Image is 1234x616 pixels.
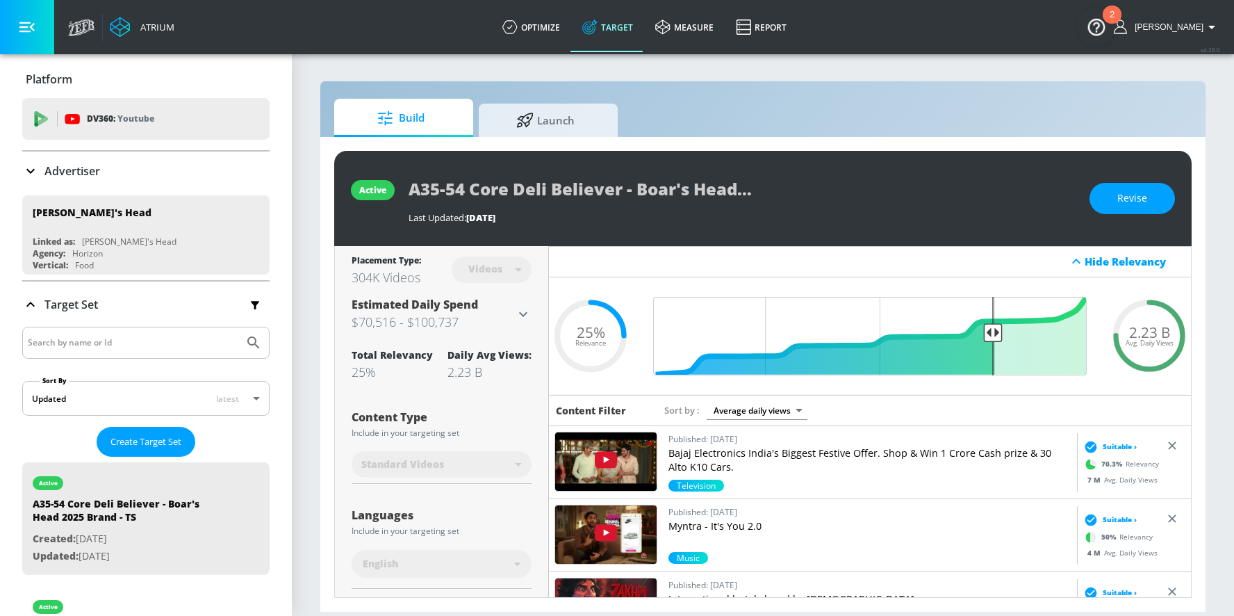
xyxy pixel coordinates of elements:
p: Published: [DATE] [668,432,1071,446]
h3: $70,516 - $100,737 [352,312,515,332]
span: Updated: [33,549,79,562]
span: Suitable › [1103,514,1137,525]
div: [PERSON_NAME]'s Head [82,236,176,248]
p: Target Set [44,297,98,312]
div: active [39,603,58,610]
div: Estimated Daily Spend$70,516 - $100,737 [352,297,532,332]
a: Published: [DATE]Myntra - It's You 2.0 [668,505,1071,552]
span: 7 M [1087,474,1104,484]
button: [PERSON_NAME] [1114,19,1220,35]
img: vUuMFa0U_IU [555,432,657,491]
span: Sort by [664,404,700,416]
span: Build [348,102,454,135]
div: 25% [352,364,433,380]
span: Estimated Daily Spend [352,297,478,312]
div: Food [75,259,94,271]
button: Open Resource Center, 2 new notifications [1077,7,1116,46]
div: Linked as: [33,236,75,248]
p: [DATE] [33,530,227,548]
div: activeA35-54 Core Deli Believer - Boar's Head 2025 Brand - TSCreated:[DATE]Updated:[DATE] [22,462,270,575]
span: 2.23 B [1129,325,1170,340]
p: International hotels loved by [DEMOGRAPHIC_DATA] [668,592,1071,606]
a: Atrium [110,17,174,38]
a: Target [571,2,644,52]
div: [PERSON_NAME]'s HeadLinked as:[PERSON_NAME]'s HeadAgency:HorizonVertical:Food [22,195,270,275]
span: Revise [1117,190,1147,207]
label: Sort By [40,376,69,385]
div: Advertiser [22,152,270,191]
div: Vertical: [33,259,68,271]
div: Suitable › [1080,439,1137,453]
div: Daily Avg Views: [447,348,532,362]
div: A35-54 Core Deli Believer - Boar's Head 2025 Brand - TS [33,497,227,530]
div: Total Relevancy [352,348,433,362]
span: Launch [493,104,598,137]
a: optimize [491,2,571,52]
div: Include in your targeting set [352,429,532,437]
span: [DATE] [466,211,495,224]
div: Target Set [22,282,270,327]
div: Videos [461,263,509,275]
div: Include in your targeting set [352,527,532,535]
span: v 4.28.0 [1201,46,1220,54]
input: Search by name or Id [28,334,238,352]
div: active [359,184,386,196]
span: 50 % [1101,532,1119,542]
div: Platform [22,60,270,99]
p: [DATE] [33,548,227,565]
div: 304K Videos [352,269,421,286]
div: English [352,550,532,578]
div: [PERSON_NAME]'s Head [33,206,151,219]
p: Myntra - It's You 2.0 [668,519,1071,533]
div: Avg. Daily Views [1080,547,1158,558]
span: Suitable › [1103,441,1137,452]
p: Bajaj Electronics India's Biggest Festive Offer. Shop & Win 1 Crore Cash prize & 30 Alto K10 Cars. [668,446,1071,474]
div: 50.0% [668,552,708,564]
span: latest [216,393,239,405]
div: Content Type [352,412,532,423]
p: Youtube [117,111,154,126]
div: 2.23 B [447,364,532,380]
div: Hide Relevancy [549,246,1191,277]
button: Revise [1089,183,1175,214]
div: Relevancy [1080,526,1153,547]
p: Platform [26,72,72,87]
div: Relevancy [1080,453,1159,474]
div: Hide Relevancy [1085,254,1183,268]
span: Created: [33,532,76,545]
a: Report [725,2,798,52]
span: Avg. Daily Views [1126,340,1174,347]
div: Average daily views [707,401,807,420]
img: AgrD0MW0x08 [555,505,657,564]
span: Relevance [575,340,606,347]
span: Standard Videos [361,457,444,471]
p: Published: [DATE] [668,505,1071,519]
div: Languages [352,510,532,521]
span: login as: sharon.kwong@zefr.com [1129,22,1203,32]
div: 2 [1110,15,1114,33]
span: 4 M [1087,547,1104,557]
div: Suitable › [1080,512,1137,526]
span: Television [668,480,724,492]
div: Last Updated: [409,211,1076,224]
span: 70.3 % [1101,459,1126,469]
div: Placement Type: [352,254,421,269]
input: Final Threshold [646,297,1094,375]
button: Create Target Set [97,427,195,457]
div: Avg. Daily Views [1080,474,1158,485]
p: Advertiser [44,163,100,179]
div: active [39,480,58,487]
div: DV360: Youtube [22,98,270,140]
span: Suitable › [1103,587,1137,598]
a: measure [644,2,725,52]
span: 25% [577,325,605,340]
div: Agency: [33,248,65,259]
p: Published: [DATE] [668,578,1071,592]
div: Atrium [135,21,174,33]
div: Suitable › [1080,585,1137,599]
div: 70.3% [668,480,724,492]
a: Published: [DATE]Bajaj Electronics India's Biggest Festive Offer. Shop & Win 1 Crore Cash prize &... [668,432,1071,480]
p: DV360: [87,111,154,127]
div: Horizon [72,248,103,259]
